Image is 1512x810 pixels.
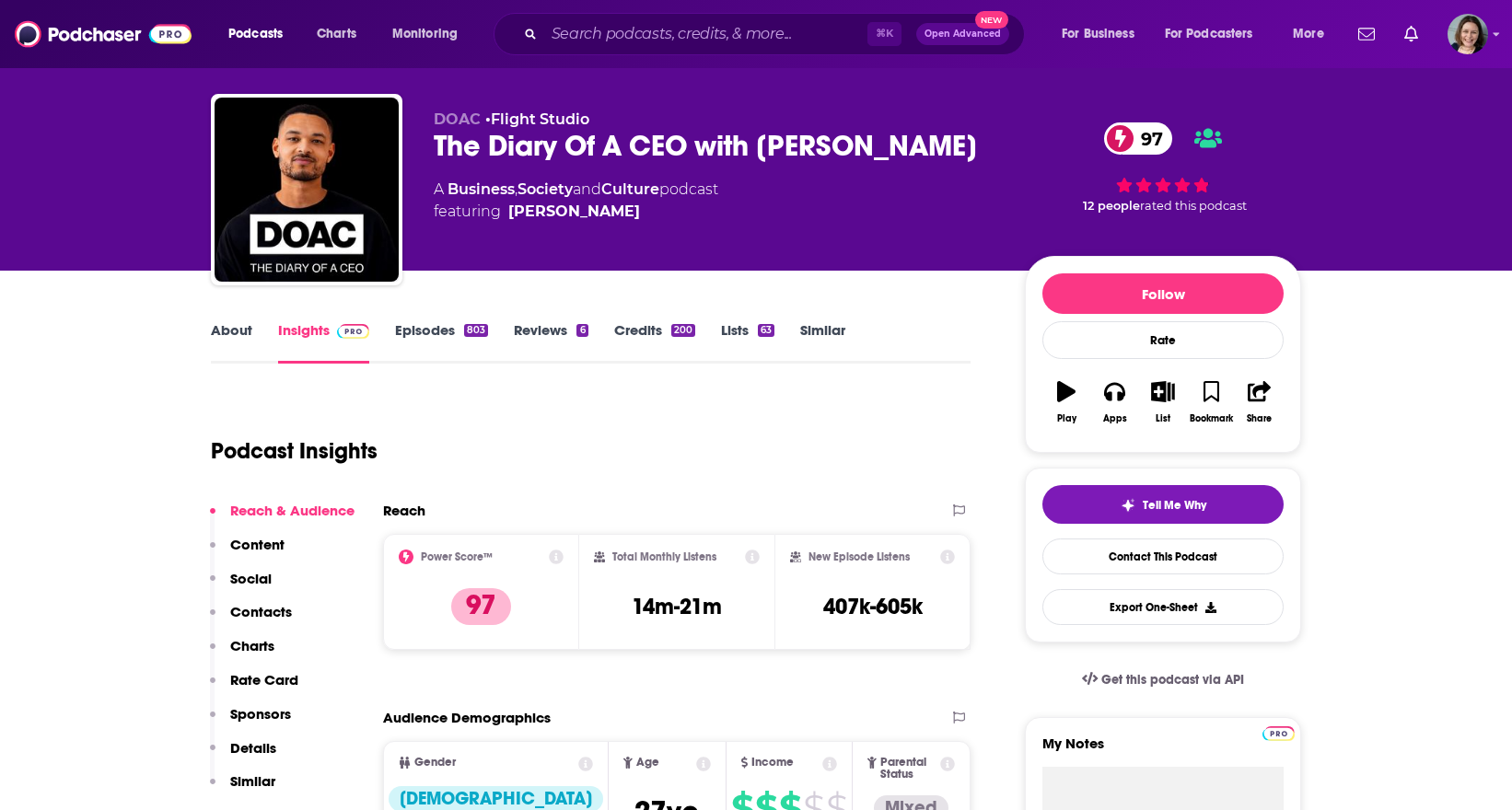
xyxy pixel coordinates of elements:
button: Details [210,739,276,773]
button: Sponsors [210,705,291,739]
span: More [1293,21,1324,47]
span: Gender [414,757,456,769]
button: open menu [215,19,307,49]
a: Credits200 [614,321,695,364]
a: Lists63 [721,321,774,364]
button: Open AdvancedNew [916,23,1009,45]
img: Podchaser Pro [337,324,369,339]
span: Monitoring [392,21,458,47]
p: Reach & Audience [230,502,355,519]
a: About [211,321,252,364]
div: Rate [1042,321,1284,359]
span: and [573,180,601,198]
button: Show profile menu [1448,14,1488,54]
div: 63 [758,324,774,337]
div: Bookmark [1190,413,1233,424]
h1: Podcast Insights [211,437,378,465]
div: 200 [671,324,695,337]
div: Share [1247,413,1272,424]
button: Apps [1090,369,1138,435]
a: Episodes803 [395,321,488,364]
h3: 407k-605k [823,593,923,620]
p: Rate Card [230,671,298,688]
a: Similar [800,321,845,364]
img: The Diary Of A CEO with Steven Bartlett [215,98,399,282]
a: Flight Studio [491,110,589,128]
label: My Notes [1042,735,1284,767]
span: Parental Status [880,757,937,781]
p: Sponsors [230,705,291,723]
button: Play [1042,369,1090,435]
div: A podcast [434,179,718,223]
h3: 14m-21m [632,593,722,620]
p: Similar [230,772,275,790]
p: Content [230,536,285,553]
a: Steven Bartlett [508,201,640,223]
p: 97 [451,588,511,625]
button: Social [210,570,272,604]
h2: Reach [383,502,425,519]
div: List [1156,413,1170,424]
span: • [485,110,589,128]
a: Show notifications dropdown [1351,18,1382,50]
a: Reviews6 [514,321,587,364]
button: Bookmark [1187,369,1235,435]
span: Income [751,757,794,769]
h2: Total Monthly Listens [612,550,716,563]
span: Charts [317,21,356,47]
span: 97 [1122,122,1172,155]
button: Similar [210,772,275,806]
img: tell me why sparkle [1121,498,1135,513]
button: open menu [1153,19,1280,49]
span: Tell Me Why [1143,498,1206,513]
button: List [1139,369,1187,435]
a: Contact This Podcast [1042,538,1284,574]
button: tell me why sparkleTell Me Why [1042,485,1284,524]
div: Play [1057,413,1076,424]
img: Podchaser Pro [1262,726,1295,741]
span: , [515,180,518,198]
div: Apps [1103,413,1127,424]
a: 97 [1104,122,1172,155]
span: Get this podcast via API [1101,672,1244,688]
span: Age [636,757,659,769]
button: Contacts [210,603,292,637]
button: Rate Card [210,671,298,705]
a: InsightsPodchaser Pro [278,321,369,364]
a: Pro website [1262,723,1295,741]
span: featuring [434,201,718,223]
span: DOAC [434,110,481,128]
div: 803 [464,324,488,337]
button: Content [210,536,285,570]
button: Follow [1042,273,1284,314]
a: Society [518,180,573,198]
p: Contacts [230,603,292,620]
div: 6 [576,324,587,337]
button: Share [1236,369,1284,435]
div: 97 12 peoplerated this podcast [1025,110,1301,225]
span: 12 people [1083,199,1140,213]
span: rated this podcast [1140,199,1247,213]
img: Podchaser - Follow, Share and Rate Podcasts [15,17,192,52]
img: User Profile [1448,14,1488,54]
a: Get this podcast via API [1067,657,1259,702]
button: Export One-Sheet [1042,589,1284,625]
p: Details [230,739,276,757]
span: New [975,11,1008,29]
button: open menu [1280,19,1347,49]
button: Reach & Audience [210,502,355,536]
span: For Podcasters [1165,21,1253,47]
h2: Audience Demographics [383,709,551,726]
span: For Business [1062,21,1134,47]
span: Open Advanced [925,29,1001,39]
button: Charts [210,637,274,671]
h2: Power Score™ [421,550,493,563]
p: Charts [230,637,274,654]
input: Search podcasts, credits, & more... [544,19,867,49]
a: Charts [305,19,367,49]
p: Social [230,570,272,587]
span: Logged in as micglogovac [1448,14,1488,54]
button: open menu [379,19,482,49]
